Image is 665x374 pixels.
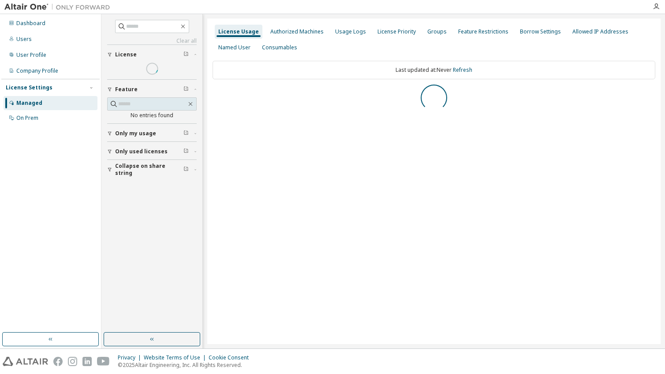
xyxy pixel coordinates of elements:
[377,28,416,35] div: License Priority
[262,44,297,51] div: Consumables
[6,84,52,91] div: License Settings
[458,28,508,35] div: Feature Restrictions
[53,357,63,366] img: facebook.svg
[335,28,366,35] div: Usage Logs
[218,28,259,35] div: License Usage
[218,44,250,51] div: Named User
[183,166,189,173] span: Clear filter
[118,361,254,369] p: © 2025 Altair Engineering, Inc. All Rights Reserved.
[520,28,561,35] div: Borrow Settings
[16,67,58,74] div: Company Profile
[183,130,189,137] span: Clear filter
[107,112,197,119] div: No entries found
[4,3,115,11] img: Altair One
[427,28,447,35] div: Groups
[16,52,46,59] div: User Profile
[144,354,209,361] div: Website Terms of Use
[572,28,628,35] div: Allowed IP Addresses
[118,354,144,361] div: Privacy
[270,28,324,35] div: Authorized Machines
[115,51,137,58] span: License
[115,148,168,155] span: Only used licenses
[68,357,77,366] img: instagram.svg
[107,37,197,44] a: Clear all
[16,115,38,122] div: On Prem
[107,124,197,143] button: Only my usage
[115,130,156,137] span: Only my usage
[16,36,32,43] div: Users
[209,354,254,361] div: Cookie Consent
[107,45,197,64] button: License
[97,357,110,366] img: youtube.svg
[183,51,189,58] span: Clear filter
[213,61,655,79] div: Last updated at: Never
[16,20,45,27] div: Dashboard
[107,142,197,161] button: Only used licenses
[183,86,189,93] span: Clear filter
[453,66,472,74] a: Refresh
[16,100,42,107] div: Managed
[3,357,48,366] img: altair_logo.svg
[183,148,189,155] span: Clear filter
[115,163,183,177] span: Collapse on share string
[82,357,92,366] img: linkedin.svg
[107,160,197,179] button: Collapse on share string
[107,80,197,99] button: Feature
[115,86,138,93] span: Feature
